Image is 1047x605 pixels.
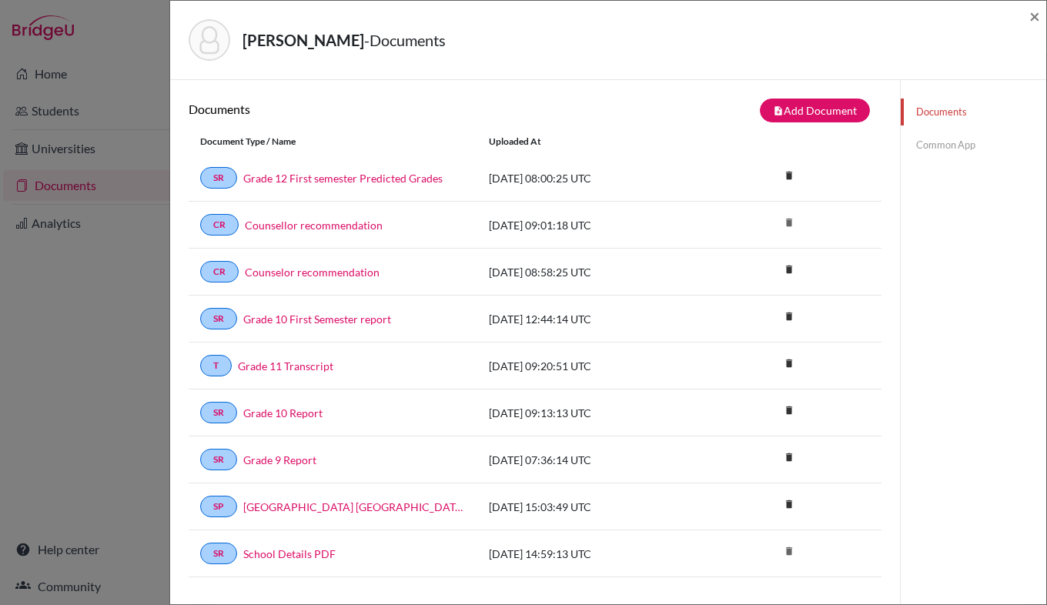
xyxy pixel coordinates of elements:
a: Counselor recommendation [245,264,380,280]
i: delete [778,352,801,375]
a: SR [200,543,237,564]
i: delete [778,305,801,328]
a: delete [778,166,801,187]
a: Documents [901,99,1046,125]
div: [DATE] 08:58:25 UTC [477,264,708,280]
a: Grade 12 First semester Predicted Grades [243,170,443,186]
div: [DATE] 09:01:18 UTC [477,217,708,233]
div: Document Type / Name [189,135,477,149]
div: [DATE] 14:59:13 UTC [477,546,708,562]
div: [DATE] 12:44:14 UTC [477,311,708,327]
a: delete [778,307,801,328]
i: delete [778,399,801,422]
a: Counsellor recommendation [245,217,383,233]
div: [DATE] 07:36:14 UTC [477,452,708,468]
a: SR [200,449,237,470]
a: Grade 10 Report [243,405,323,421]
a: SR [200,167,237,189]
a: T [200,355,232,376]
i: delete [778,258,801,281]
a: [GEOGRAPHIC_DATA] [GEOGRAPHIC_DATA] School Profile 2025-6 [DOMAIN_NAME]_wide [243,499,466,515]
i: note_add [773,105,784,116]
a: SR [200,402,237,423]
a: CR [200,261,239,282]
a: Grade 10 First Semester report [243,311,391,327]
a: CR [200,214,239,236]
a: delete [778,495,801,516]
h6: Documents [189,102,535,116]
i: delete [778,164,801,187]
a: delete [778,448,801,469]
span: × [1029,5,1040,27]
a: delete [778,260,801,281]
a: Common App [901,132,1046,159]
div: Uploaded at [477,135,708,149]
button: Close [1029,7,1040,25]
strong: [PERSON_NAME] [243,31,364,49]
a: delete [778,401,801,422]
span: - Documents [364,31,446,49]
a: delete [778,354,801,375]
a: School Details PDF [243,546,336,562]
i: delete [778,540,801,563]
div: [DATE] 08:00:25 UTC [477,170,708,186]
div: [DATE] 15:03:49 UTC [477,499,708,515]
a: SP [200,496,237,517]
i: delete [778,211,801,234]
div: [DATE] 09:13:13 UTC [477,405,708,421]
i: delete [778,446,801,469]
div: [DATE] 09:20:51 UTC [477,358,708,374]
a: SR [200,308,237,329]
i: delete [778,493,801,516]
button: note_addAdd Document [760,99,870,122]
a: Grade 11 Transcript [238,358,333,374]
a: Grade 9 Report [243,452,316,468]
